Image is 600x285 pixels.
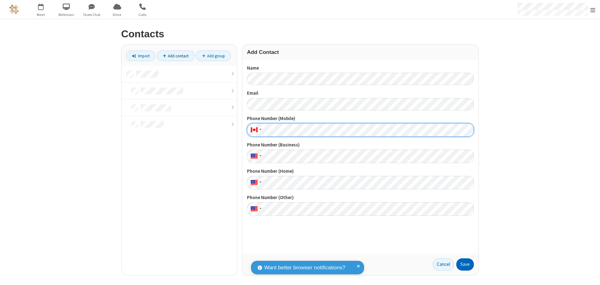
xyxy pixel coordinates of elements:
a: Add group [196,50,231,61]
div: Canada: + 1 [247,123,263,137]
a: Import [126,50,156,61]
a: Cancel [433,258,454,271]
label: Phone Number (Business) [247,141,474,149]
label: Phone Number (Other) [247,194,474,201]
div: United States: + 1 [247,176,263,189]
label: Name [247,65,474,72]
span: Meet [29,12,53,18]
span: Drive [105,12,129,18]
span: Want better browser notifications? [264,264,345,272]
span: Team Chat [80,12,104,18]
h2: Contacts [121,29,479,40]
button: Save [456,258,474,271]
label: Phone Number (Mobile) [247,115,474,122]
a: Add contact [157,50,195,61]
div: United States: + 1 [247,202,263,216]
h3: Add Contact [247,49,474,55]
label: Email [247,90,474,97]
div: United States: + 1 [247,150,263,163]
span: Calls [131,12,154,18]
label: Phone Number (Home) [247,168,474,175]
span: Webinars [55,12,78,18]
img: QA Selenium DO NOT DELETE OR CHANGE [9,5,19,14]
